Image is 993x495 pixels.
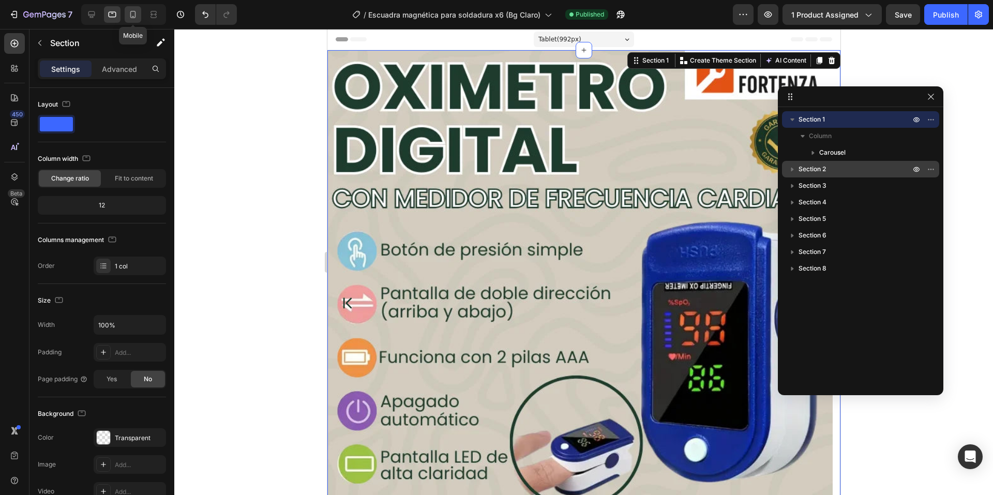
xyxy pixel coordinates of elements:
div: Publish [933,9,959,20]
div: Width [38,320,55,329]
button: 1 product assigned [783,4,882,25]
span: Yes [107,374,117,384]
div: Order [38,261,55,271]
span: 1 product assigned [791,9,859,20]
span: Section 6 [799,230,826,241]
div: Image [38,460,56,469]
div: Transparent [115,433,163,443]
button: Save [886,4,920,25]
span: Section 5 [799,214,826,224]
input: Auto [94,316,165,334]
iframe: Design area [327,29,840,495]
span: Carousel [819,147,846,158]
p: Create Theme Section [363,27,429,36]
span: Escuadra magnética para soldadura x6 (Bg Claro) [368,9,540,20]
span: Section 8 [799,263,826,274]
div: Open Intercom Messenger [958,444,983,469]
span: Published [576,10,604,19]
span: Column [809,131,832,141]
div: Background [38,407,88,421]
div: Padding [38,348,62,357]
p: 7 [68,8,72,21]
span: Section 1 [799,114,825,125]
div: 1 col [115,262,163,271]
p: Settings [51,64,80,74]
span: Section 4 [799,197,826,207]
div: Layout [38,98,72,112]
span: Section 2 [799,164,826,174]
button: Publish [924,4,968,25]
div: Add... [115,348,163,357]
div: Page padding [38,374,88,384]
div: 450 [10,110,25,118]
span: Fit to content [115,174,153,183]
p: Section [50,37,135,49]
div: Size [38,294,65,308]
button: 7 [4,4,77,25]
span: Section 7 [799,247,826,257]
div: Columns management [38,233,118,247]
p: Advanced [102,64,137,74]
span: Section 3 [799,181,826,191]
span: No [144,374,152,384]
div: Undo/Redo [195,4,237,25]
span: Change ratio [51,174,89,183]
div: Add... [115,460,163,470]
span: Save [895,10,912,19]
div: Color [38,433,54,442]
div: 12 [40,198,164,213]
button: AI Content [435,25,481,38]
button: Carousel Next Arrow [482,262,505,286]
div: Column width [38,152,93,166]
span: / [364,9,366,20]
div: Beta [8,189,25,198]
div: Section 1 [313,27,343,36]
